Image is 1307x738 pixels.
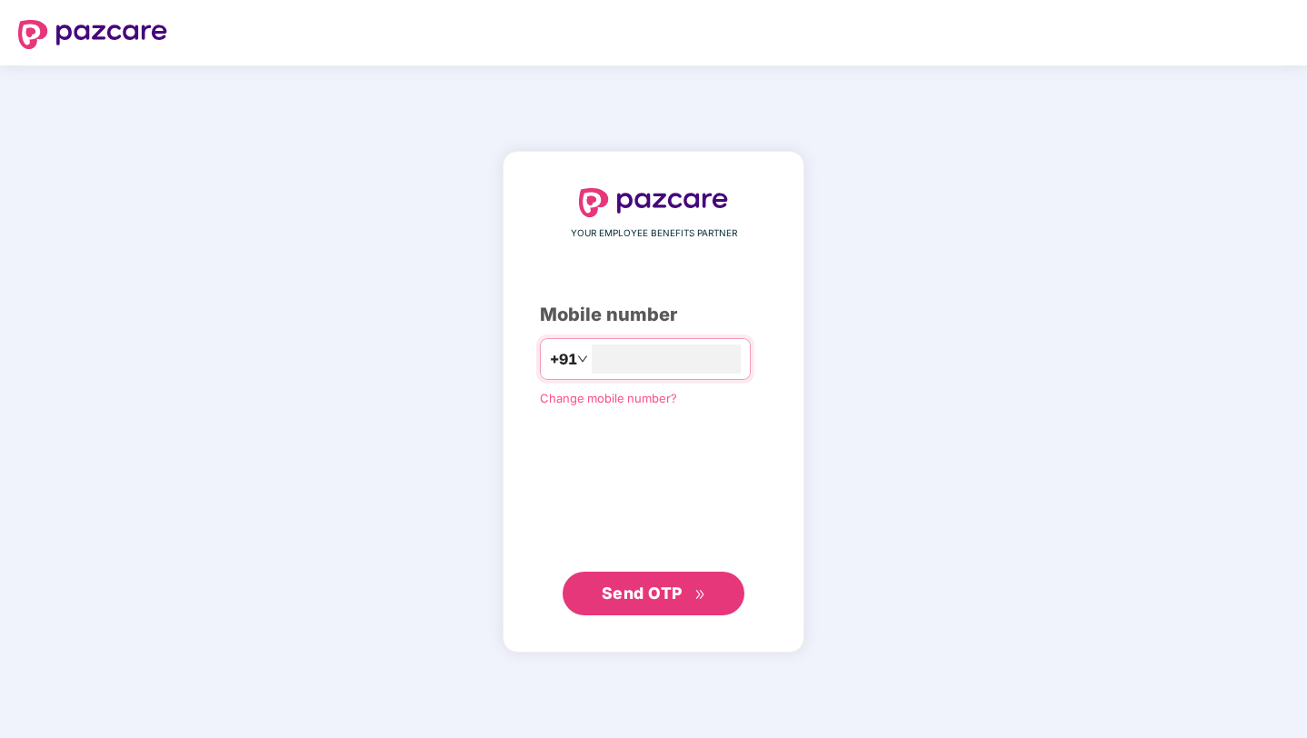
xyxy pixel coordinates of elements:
[550,348,577,371] span: +91
[540,301,767,329] div: Mobile number
[579,188,728,217] img: logo
[540,391,677,405] a: Change mobile number?
[602,583,683,603] span: Send OTP
[694,589,706,601] span: double-right
[571,226,737,241] span: YOUR EMPLOYEE BENEFITS PARTNER
[577,354,588,364] span: down
[563,572,744,615] button: Send OTPdouble-right
[18,20,167,49] img: logo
